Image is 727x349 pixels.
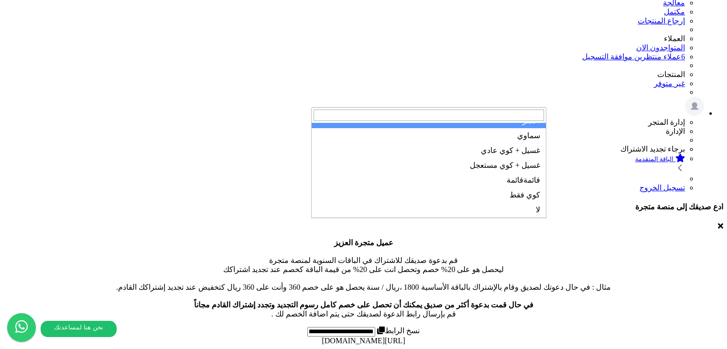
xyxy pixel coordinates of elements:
a: المتواجدون الان [636,44,685,52]
a: غير متوفر [654,79,685,87]
li: العملاء [4,34,685,43]
li: كوي فقط [312,187,546,202]
li: سماوي [312,128,546,143]
a: مكتمل [664,8,685,16]
a: إرجاع المنتجات [638,17,685,25]
label: نسخ الرابط [375,327,420,335]
li: الإدارة [4,127,685,136]
div: [URL][DOMAIN_NAME] [4,337,723,345]
a: تسجيل الخروج [640,184,685,192]
li: لحمي [312,217,546,232]
h4: ادع صديقك إلى منصة متجرة [4,202,723,211]
b: في حال قمت بدعوة أكثر من صديق يمكنك أن تحصل على خصم كامل رسوم التجديد وتجدد إشتراك القادم مجاناً [194,301,533,309]
li: غسيل + كوي عادي [312,143,546,158]
span: إدارة المتجر [648,118,685,126]
li: المنتجات [4,70,685,79]
span: 6 [681,53,685,61]
li: لا [312,202,546,217]
a: 6عملاء منتظرين موافقة التسجيل [582,53,685,61]
b: عميل متجرة العزيز [334,239,393,247]
p: قم بدعوة صديقك للاشتراك في الباقات السنوية لمنصة متجرة ليحصل هو على 20% خصم وتحصل انت على 20% من ... [4,238,723,318]
small: الباقة المتقدمة [635,155,673,163]
a: الباقة المتقدمة [4,153,685,174]
li: قائمةقائمة [312,173,546,187]
li: غسيل + كوي مستعجل [312,158,546,173]
li: برجاء تجديد الاشتراك [4,144,685,153]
